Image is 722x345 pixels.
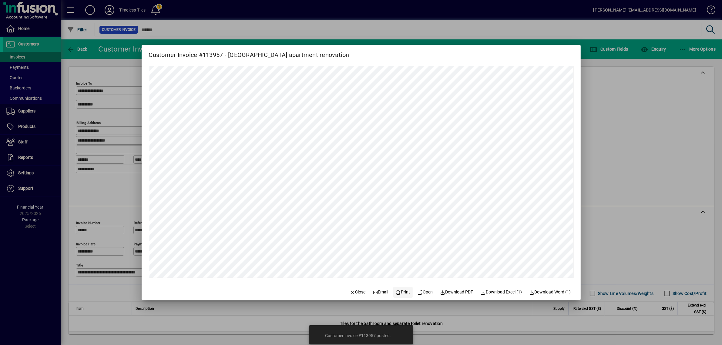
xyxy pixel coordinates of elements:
[529,289,571,295] span: Download Word (1)
[373,289,388,295] span: Email
[350,289,366,295] span: Close
[142,45,357,60] h2: Customer Invoice #113957 - [GEOGRAPHIC_DATA] apartment renovation
[415,287,435,298] a: Open
[348,287,368,298] button: Close
[370,287,391,298] button: Email
[418,289,433,295] span: Open
[440,289,473,295] span: Download PDF
[393,287,413,298] button: Print
[396,289,410,295] span: Print
[438,287,476,298] a: Download PDF
[481,289,522,295] span: Download Excel (1)
[478,287,525,298] button: Download Excel (1)
[527,287,573,298] button: Download Word (1)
